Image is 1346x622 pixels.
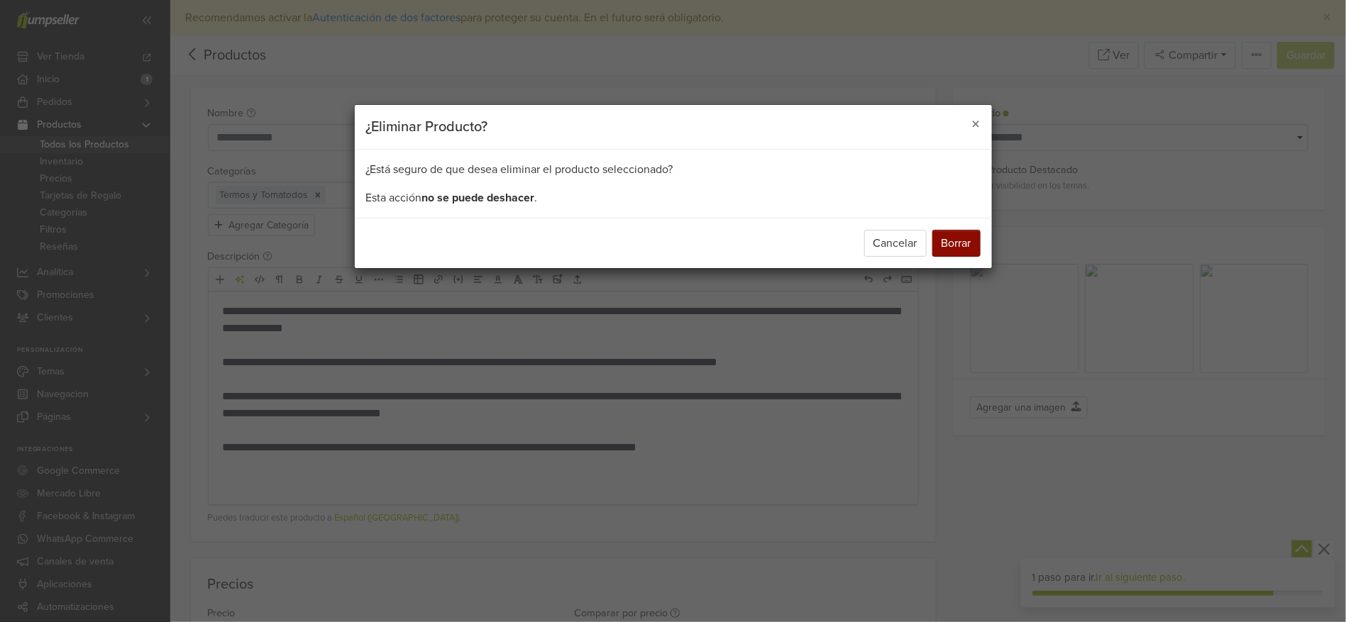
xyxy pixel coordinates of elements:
[864,230,927,257] button: Cancelar
[932,230,981,257] button: Borrar
[366,191,538,205] span: Esta acción .
[961,105,992,145] button: Close
[366,116,488,138] h5: ¿Eliminar Producto?
[972,114,981,135] span: ×
[366,161,981,178] p: ¿Está seguro de que desea eliminar el producto seleccionado?
[422,191,535,205] b: no se puede deshacer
